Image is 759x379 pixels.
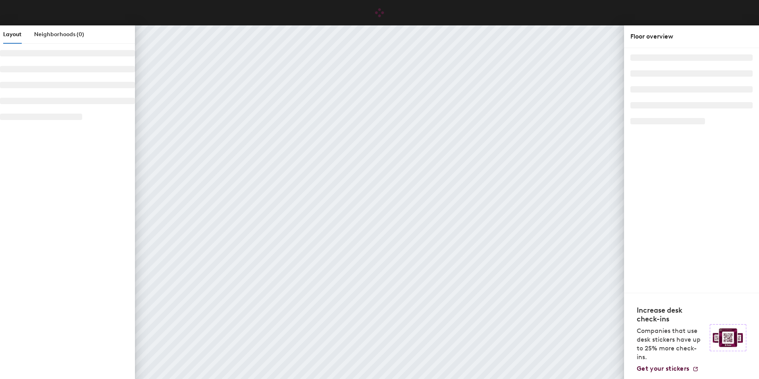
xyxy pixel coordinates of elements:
p: Companies that use desk stickers have up to 25% more check-ins. [637,327,705,362]
div: Floor overview [630,32,753,41]
a: Get your stickers [637,365,699,373]
span: Neighborhoods (0) [34,31,84,38]
span: Layout [3,31,21,38]
img: Sticker logo [710,324,746,351]
span: Get your stickers [637,365,689,372]
h4: Increase desk check-ins [637,306,705,323]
